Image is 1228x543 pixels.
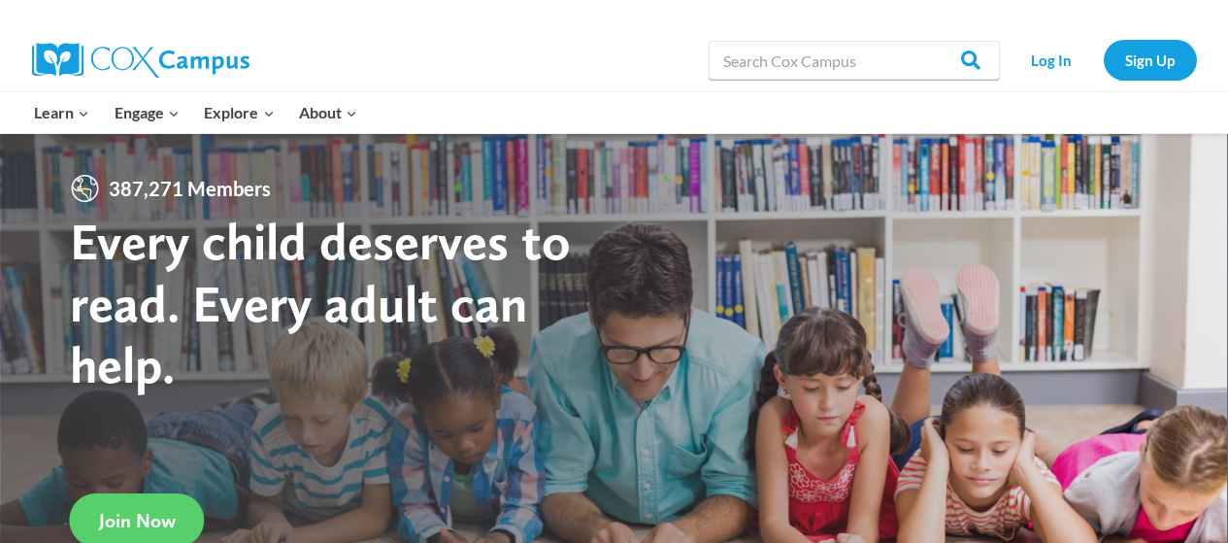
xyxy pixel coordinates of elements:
nav: Secondary Navigation [1010,40,1197,80]
img: Cox Campus [32,43,249,78]
nav: Primary Navigation [22,92,370,133]
span: Explore [204,100,274,125]
span: About [299,100,357,125]
a: Sign Up [1104,40,1197,80]
span: Join Now [99,509,176,532]
span: 387,271 Members [101,173,279,204]
input: Search Cox Campus [709,41,1000,80]
strong: Every child deserves to read. Every adult can help. [70,210,571,395]
span: Learn [34,100,89,125]
a: Log In [1010,40,1094,80]
span: Engage [115,100,180,125]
